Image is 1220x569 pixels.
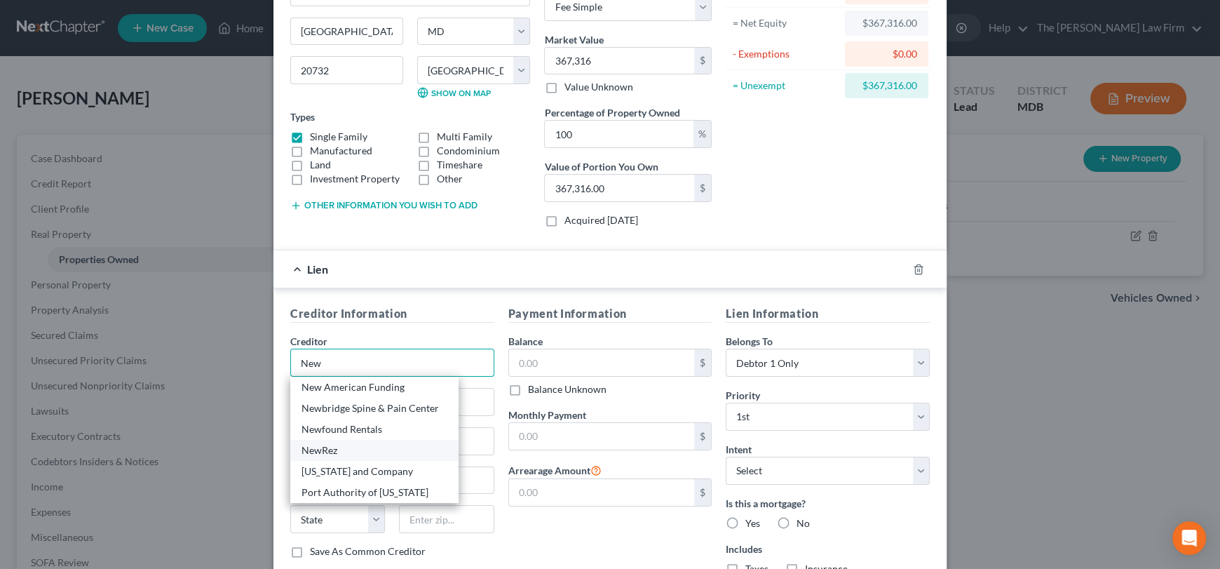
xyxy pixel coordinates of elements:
input: Enter zip... [290,56,403,84]
div: $367,316.00 [856,16,917,30]
input: 0.00 [545,121,693,147]
div: $ [694,423,711,450]
div: $367,316.00 [856,79,917,93]
label: Multi Family [437,130,492,144]
div: $ [694,175,711,201]
label: No [797,516,810,530]
label: Investment Property [310,172,400,186]
div: [US_STATE] and Company [301,464,447,478]
div: % [693,121,711,147]
label: Land [310,158,331,172]
label: Balance Unknown [528,382,606,396]
label: Timeshare [437,158,482,172]
label: Is this a mortgage? [726,496,930,511]
label: Intent [726,442,752,457]
label: Value Unknown [564,80,632,94]
span: Belongs To [726,335,773,347]
div: = Unexempt [733,79,839,93]
span: Priority [726,389,760,401]
h5: Payment Information [508,305,712,323]
div: New American Funding [301,380,447,394]
div: Open Intercom Messenger [1172,521,1206,555]
label: Other [437,172,463,186]
label: Value of Portion You Own [544,159,658,174]
div: Newbridge Spine & Pain Center [301,401,447,415]
label: Manufactured [310,144,372,158]
div: Newfound Rentals [301,422,447,436]
div: $0.00 [856,47,917,61]
input: 0.00 [545,48,694,74]
div: NewRez [301,443,447,457]
label: Save As Common Creditor [310,544,426,558]
label: Types [290,109,315,124]
h5: Lien Information [726,305,930,323]
input: Search creditor by name... [290,349,494,377]
label: Acquired [DATE] [564,213,637,227]
input: 0.00 [509,423,695,450]
label: Market Value [544,32,603,47]
div: $ [694,48,711,74]
div: Port Authority of [US_STATE] [301,486,447,500]
label: Condominium [437,144,500,158]
span: Creditor [290,335,327,347]
label: Single Family [310,130,367,144]
input: Enter zip... [399,505,494,533]
label: Monthly Payment [508,408,586,422]
h5: Creditor Information [290,305,494,323]
label: Yes [745,516,760,530]
div: = Net Equity [733,16,839,30]
input: 0.00 [545,175,694,201]
input: 0.00 [509,479,695,506]
label: Includes [726,542,930,556]
a: Show on Map [417,87,491,98]
label: Balance [508,334,543,349]
div: $ [694,479,711,506]
label: Arrearage Amount [508,462,602,478]
div: $ [694,349,711,376]
input: 0.00 [509,349,695,376]
button: Other information you wish to add [290,200,477,211]
span: Lien [307,262,328,276]
div: - Exemptions [733,47,839,61]
label: Percentage of Property Owned [544,105,679,120]
input: Enter city... [291,18,402,45]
